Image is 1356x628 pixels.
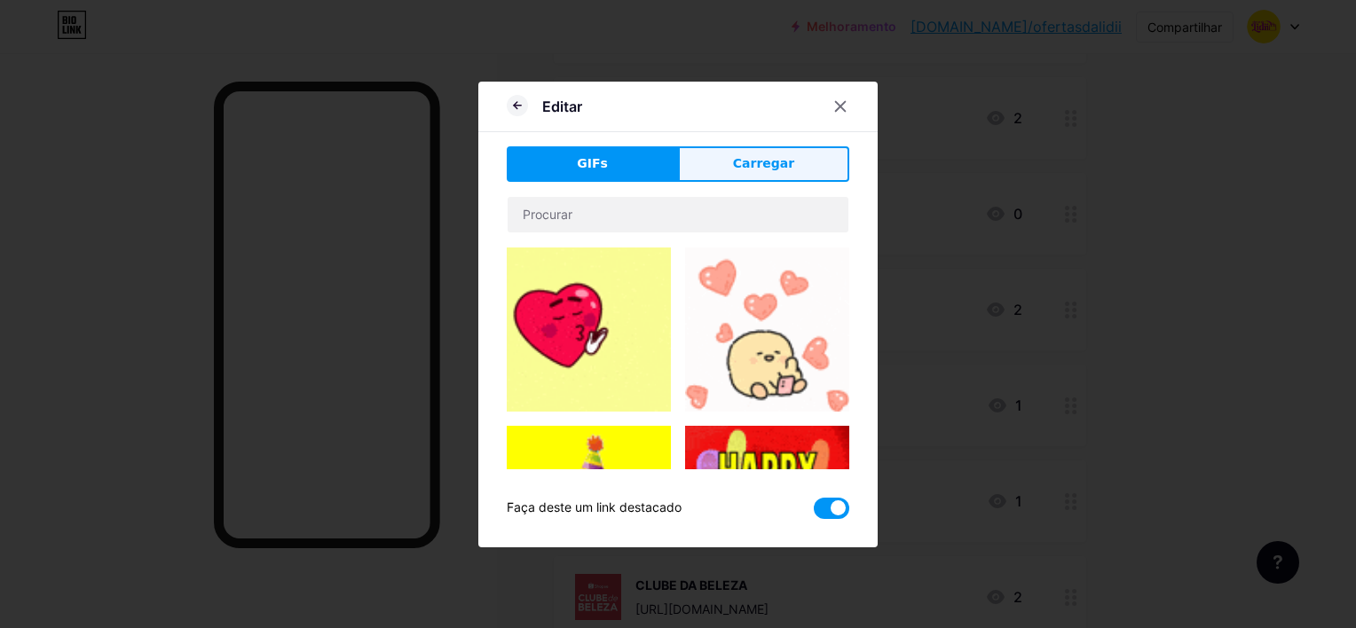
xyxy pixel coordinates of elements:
[542,96,582,117] div: Editar
[733,154,794,173] span: Carregar
[685,426,849,590] img: Gihpy
[507,247,671,412] img: Gihpy
[685,247,849,412] img: Gihpy
[507,426,671,590] img: Gihpy
[678,146,849,182] button: Carregar
[507,146,678,182] button: GIFs
[577,154,608,173] span: GIFs
[507,498,682,519] div: Faça deste um link destacado
[508,197,848,232] input: Procurar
